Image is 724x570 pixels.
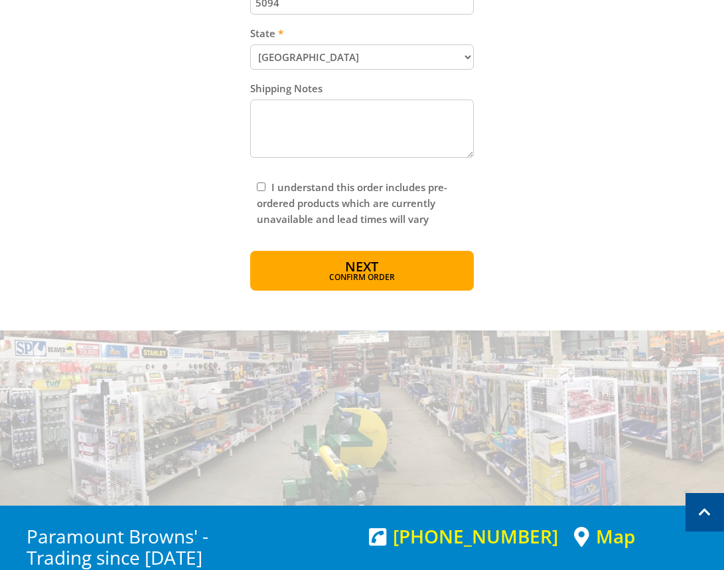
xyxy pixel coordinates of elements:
label: Shipping Notes [250,80,473,96]
button: Next Confirm order [250,251,473,291]
span: Next [345,257,378,275]
a: View a map of Gepps Cross location [574,526,635,547]
h3: Paramount Browns' - Trading since [DATE] [27,526,356,568]
div: [PHONE_NUMBER] [369,526,558,547]
input: Please read and complete. [257,182,265,191]
label: I understand this order includes pre-ordered products which are currently unavailable and lead ti... [257,180,447,226]
select: Please select your state. [250,44,473,70]
label: State [250,25,473,41]
span: Confirm order [279,273,445,281]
